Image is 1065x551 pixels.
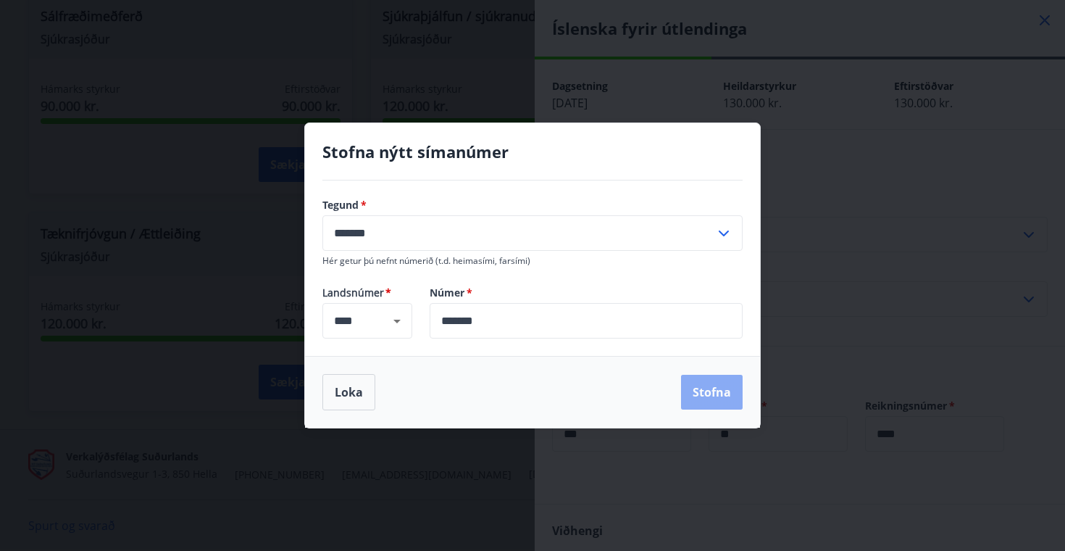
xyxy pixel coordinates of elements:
[430,286,743,300] label: Númer
[322,198,743,212] label: Tegund
[430,303,743,339] div: Númer
[322,374,375,410] button: Loka
[322,286,412,300] span: Landsnúmer
[322,141,743,162] h4: Stofna nýtt símanúmer
[322,254,530,267] span: Hér getur þú nefnt númerið (t.d. heimasími, farsími)
[681,375,743,410] button: Stofna
[387,311,407,331] button: Open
